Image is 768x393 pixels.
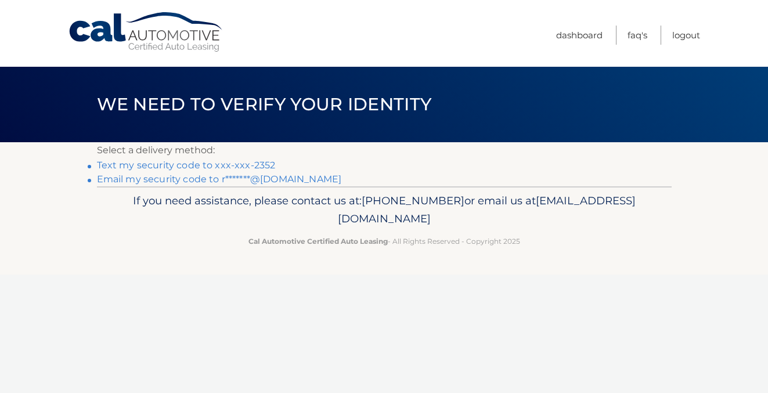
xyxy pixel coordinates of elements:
[628,26,647,45] a: FAQ's
[362,194,464,207] span: [PHONE_NUMBER]
[672,26,700,45] a: Logout
[97,93,432,115] span: We need to verify your identity
[248,237,388,246] strong: Cal Automotive Certified Auto Leasing
[68,12,225,53] a: Cal Automotive
[104,235,664,247] p: - All Rights Reserved - Copyright 2025
[97,160,276,171] a: Text my security code to xxx-xxx-2352
[104,192,664,229] p: If you need assistance, please contact us at: or email us at
[97,174,342,185] a: Email my security code to r*******@[DOMAIN_NAME]
[556,26,603,45] a: Dashboard
[97,142,672,158] p: Select a delivery method:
